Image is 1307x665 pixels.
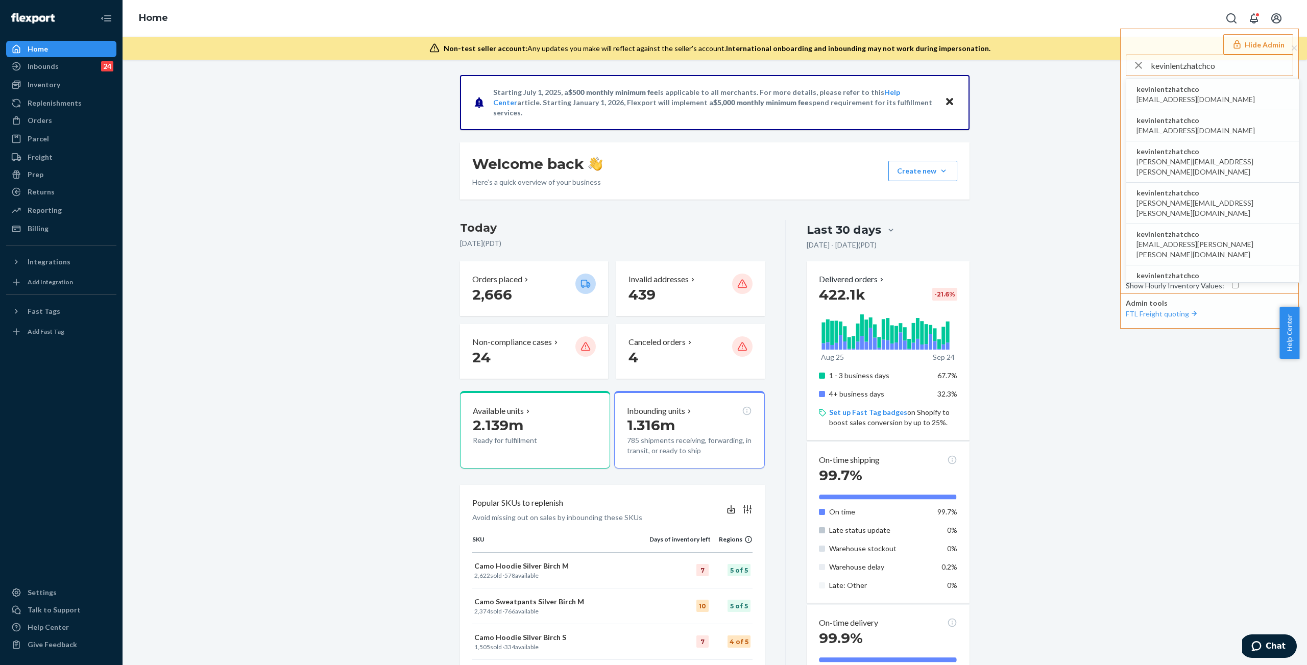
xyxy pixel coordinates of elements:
[444,44,527,53] span: Non-test seller account:
[6,184,116,200] a: Returns
[6,149,116,165] a: Freight
[101,61,113,71] div: 24
[493,87,935,118] p: Starting July 1, 2025, a is applicable to all merchants. For more details, please refer to this a...
[829,389,930,399] p: 4+ business days
[6,58,116,75] a: Inbounds24
[6,274,116,290] a: Add Integration
[1136,94,1255,105] span: [EMAIL_ADDRESS][DOMAIN_NAME]
[888,161,957,181] button: Create new
[460,261,608,316] button: Orders placed 2,666
[6,619,116,635] a: Help Center
[628,286,656,303] span: 439
[28,44,48,54] div: Home
[947,581,957,589] span: 0%
[6,202,116,218] a: Reporting
[28,622,69,632] div: Help Center
[1136,157,1289,177] span: [PERSON_NAME][EMAIL_ADDRESS][PERSON_NAME][DOMAIN_NAME]
[728,564,751,576] div: 5 of 5
[472,336,552,348] p: Non-compliance cases
[1136,281,1289,301] span: [EMAIL_ADDRESS][PERSON_NAME][PERSON_NAME][DOMAIN_NAME]
[1136,198,1289,218] span: [PERSON_NAME][EMAIL_ADDRESS][PERSON_NAME][DOMAIN_NAME]
[1136,84,1255,94] span: kevinlentzhatchco
[28,224,49,234] div: Billing
[1126,281,1224,291] div: Show Hourly Inventory Values :
[472,177,602,187] p: Here’s a quick overview of your business
[6,602,116,618] button: Talk to Support
[28,187,55,197] div: Returns
[829,407,957,428] p: on Shopify to boost sales conversion by up to 25%.
[474,643,490,651] span: 1,505
[713,98,809,107] span: $5,000 monthly minimum fee
[1223,34,1293,55] button: Hide Admin
[472,155,602,173] h1: Welcome back
[614,391,764,469] button: Inbounding units1.316m785 shipments receiving, forwarding, in transit, or ready to ship
[628,274,689,285] p: Invalid addresses
[1136,239,1289,260] span: [EMAIL_ADDRESS][PERSON_NAME][PERSON_NAME][DOMAIN_NAME]
[28,205,62,215] div: Reporting
[472,349,491,366] span: 24
[28,327,64,336] div: Add Fast Tag
[28,152,53,162] div: Freight
[28,587,57,598] div: Settings
[1136,270,1289,281] span: kevinlentzhatchco
[6,41,116,57] a: Home
[726,44,990,53] span: International onboarding and inbounding may not work during impersonation.
[6,254,116,270] button: Integrations
[28,257,70,267] div: Integrations
[819,629,863,647] span: 99.9%
[627,416,675,434] span: 1.316m
[6,112,116,129] a: Orders
[474,572,490,579] span: 2,622
[474,571,647,580] p: sold · available
[933,352,955,362] p: Sep 24
[28,639,77,650] div: Give Feedback
[6,324,116,340] a: Add Fast Tag
[504,643,515,651] span: 334
[616,261,764,316] button: Invalid addresses 439
[829,507,930,517] p: On time
[627,405,685,417] p: Inbounding units
[943,95,956,110] button: Close
[473,416,523,434] span: 2.139m
[474,632,647,643] p: Camo Hoodie Silver Birch S
[696,635,709,648] div: 7
[711,535,753,544] div: Regions
[1126,298,1293,308] p: Admin tools
[460,324,608,379] button: Non-compliance cases 24
[1221,8,1242,29] button: Open Search Box
[472,535,649,552] th: SKU
[947,544,957,553] span: 0%
[28,115,52,126] div: Orders
[819,286,865,303] span: 422.1k
[474,561,647,571] p: Camo Hoodie Silver Birch M
[6,584,116,601] a: Settings
[460,391,610,469] button: Available units2.139mReady for fulfillment
[819,466,862,484] span: 99.7%
[728,635,751,648] div: 4 of 5
[728,600,751,612] div: 5 of 5
[829,544,930,554] p: Warehouse stockout
[1126,309,1199,318] a: FTL Freight quoting
[1136,188,1289,198] span: kevinlentzhatchco
[829,580,930,590] p: Late: Other
[1279,307,1299,359] span: Help Center
[696,564,709,576] div: 7
[6,303,116,319] button: Fast Tags
[28,98,82,108] div: Replenishments
[504,572,515,579] span: 578
[616,324,764,379] button: Canceled orders 4
[28,169,43,180] div: Prep
[6,166,116,183] a: Prep
[474,643,647,651] p: sold · available
[821,352,844,362] p: Aug 25
[474,607,647,615] p: sold · available
[131,4,176,33] ol: breadcrumbs
[937,389,957,398] span: 32.3%
[588,157,602,171] img: hand-wave emoji
[696,600,709,612] div: 10
[6,131,116,147] a: Parcel
[28,306,60,316] div: Fast Tags
[819,274,886,285] button: Delivered orders
[28,80,60,90] div: Inventory
[444,43,990,54] div: Any updates you make will reflect against the seller's account.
